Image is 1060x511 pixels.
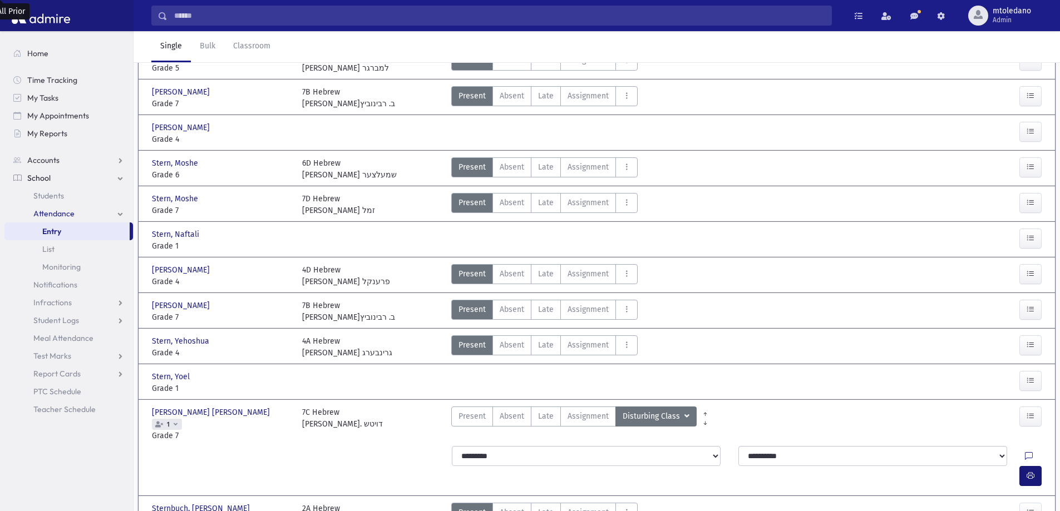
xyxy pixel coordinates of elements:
a: My Appointments [4,107,133,125]
img: AdmirePro [9,4,73,27]
span: Monitoring [42,262,81,272]
span: Grade 1 [152,240,291,252]
span: Assignment [568,197,609,209]
a: Single [151,31,191,62]
a: My Tasks [4,89,133,107]
span: Grade 1 [152,383,291,394]
div: AttTypes [451,86,638,110]
a: PTC Schedule [4,383,133,400]
span: [PERSON_NAME] [152,122,212,133]
a: Accounts [4,151,133,169]
span: Admin [993,16,1031,24]
span: Present [458,304,486,315]
button: Disturbing Class [615,406,697,426]
div: 4A Hebrew [PERSON_NAME] גרינבערג [302,335,392,359]
span: Assignment [568,339,609,351]
span: Stern, Moshe [152,157,200,169]
span: Grade 7 [152,430,291,441]
span: List [42,244,55,254]
span: Absent [500,90,524,102]
div: 6D Hebrew [PERSON_NAME] שמעלצער [302,157,397,181]
a: School [4,169,133,187]
div: AttTypes [451,157,638,181]
a: Test Marks [4,347,133,365]
span: [PERSON_NAME] [152,86,212,98]
span: Stern, Naftali [152,229,201,240]
a: List [4,240,133,258]
span: Time Tracking [27,75,77,85]
span: Teacher Schedule [33,404,96,414]
div: 7B Hebrew [PERSON_NAME]ב. רבינוביץ [302,300,395,323]
span: Test Marks [33,351,71,361]
span: 1 [165,421,172,428]
a: Home [4,44,133,62]
span: PTC Schedule [33,386,81,396]
span: Grade 4 [152,133,291,145]
span: Grade 4 [152,347,291,359]
span: Late [538,304,554,315]
span: Attendance [33,209,75,219]
span: School [27,173,51,183]
span: Grade 7 [152,98,291,110]
a: Notifications [4,276,133,294]
a: Students [4,187,133,205]
span: Notifications [33,280,77,290]
span: Assignment [568,161,609,173]
span: Stern, Yehoshua [152,335,211,347]
a: My Reports [4,125,133,142]
span: Late [538,339,554,351]
div: 7D Hebrew [PERSON_NAME] זמל [302,193,375,216]
div: AttTypes [451,335,638,359]
span: Present [458,268,486,280]
span: My Reports [27,128,67,138]
div: AttTypes [451,300,638,323]
span: Grade 6 [152,169,291,181]
span: mtoledano [993,7,1031,16]
span: Accounts [27,155,60,165]
div: 7C Hebrew [PERSON_NAME]. דויטש [302,406,383,441]
div: AttTypes [451,193,638,216]
a: Time Tracking [4,71,133,89]
a: Student Logs [4,311,133,329]
a: Meal Attendance [4,329,133,347]
span: Absent [500,197,524,209]
span: Present [458,161,486,173]
span: Assignment [568,410,609,422]
span: Grade 7 [152,205,291,216]
span: Student Logs [33,315,79,325]
span: [PERSON_NAME] [152,300,212,311]
a: Attendance [4,205,133,222]
span: Late [538,161,554,173]
span: Home [27,48,48,58]
span: Late [538,410,554,422]
div: AttTypes [451,264,638,287]
a: Infractions [4,294,133,311]
a: Bulk [191,31,224,62]
span: Present [458,339,486,351]
a: Teacher Schedule [4,400,133,418]
span: Assignment [568,90,609,102]
span: My Tasks [27,93,58,103]
span: Absent [500,304,524,315]
span: [PERSON_NAME] [PERSON_NAME] [152,406,272,418]
a: Report Cards [4,365,133,383]
span: Disturbing Class [623,410,682,423]
span: Absent [500,161,524,173]
span: Assignment [568,268,609,280]
span: Absent [500,410,524,422]
a: Monitoring [4,258,133,276]
a: Classroom [224,31,279,62]
span: Grade 5 [152,62,291,74]
span: Late [538,197,554,209]
div: AttTypes [451,406,697,441]
input: Search [167,6,831,26]
span: Absent [500,268,524,280]
span: My Appointments [27,111,89,121]
span: Students [33,191,64,201]
span: Report Cards [33,369,81,379]
a: Entry [4,222,130,240]
span: Present [458,410,486,422]
span: Absent [500,339,524,351]
span: Present [458,90,486,102]
span: Infractions [33,297,72,307]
